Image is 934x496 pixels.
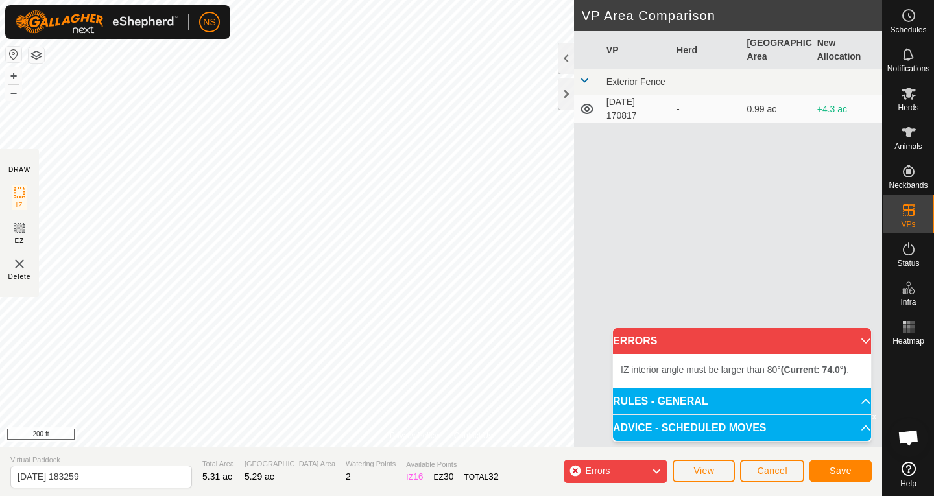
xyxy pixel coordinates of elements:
span: Exterior Fence [606,77,665,87]
div: IZ [406,470,423,484]
span: 30 [444,471,454,482]
span: Status [897,259,919,267]
span: View [693,466,714,476]
button: Cancel [740,460,804,482]
span: 5.29 ac [245,471,274,482]
img: VP [12,256,27,272]
div: TOTAL [464,470,499,484]
b: (Current: 74.0°) [781,364,846,375]
span: Cancel [757,466,787,476]
span: ADVICE - SCHEDULED MOVES [613,423,766,433]
img: Gallagher Logo [16,10,178,34]
span: NS [203,16,215,29]
span: EZ [15,236,25,246]
td: +4.3 ac [812,95,882,123]
span: [GEOGRAPHIC_DATA] Area [245,458,335,469]
span: Watering Points [346,458,396,469]
button: Reset Map [6,47,21,62]
button: + [6,68,21,84]
span: ERRORS [613,336,657,346]
th: VP [601,31,671,69]
span: Save [830,466,852,476]
span: Total Area [202,458,234,469]
th: [GEOGRAPHIC_DATA] Area [741,31,811,69]
span: Infra [900,298,916,306]
span: Neckbands [889,182,928,189]
span: Herds [898,104,918,112]
span: Delete [8,272,31,281]
span: Help [900,480,916,488]
div: DRAW [8,165,30,174]
span: VPs [901,220,915,228]
span: Available Points [406,459,498,470]
span: Virtual Paddock [10,455,192,466]
p-accordion-header: RULES - GENERAL [613,388,871,414]
h2: VP Area Comparison [582,8,882,23]
th: Herd [671,31,741,69]
div: Open chat [889,418,928,457]
span: IZ [16,200,23,210]
span: 2 [346,471,351,482]
span: Animals [894,143,922,150]
button: – [6,85,21,100]
span: Errors [585,466,610,476]
span: 16 [413,471,424,482]
a: Contact Us [454,430,492,442]
button: View [673,460,735,482]
button: Save [809,460,872,482]
a: Privacy Policy [390,430,438,442]
td: [DATE] 170817 [601,95,671,123]
span: Schedules [890,26,926,34]
p-accordion-content: ERRORS [613,354,871,388]
a: Help [883,456,934,493]
p-accordion-header: ERRORS [613,328,871,354]
div: EZ [434,470,454,484]
span: 32 [488,471,499,482]
button: Map Layers [29,47,44,63]
span: Heatmap [892,337,924,345]
span: IZ interior angle must be larger than 80° . [621,364,849,375]
p-accordion-header: ADVICE - SCHEDULED MOVES [613,415,871,441]
div: - [677,102,736,116]
span: 5.31 ac [202,471,232,482]
span: Notifications [887,65,929,73]
td: 0.99 ac [741,95,811,123]
span: RULES - GENERAL [613,396,708,407]
th: New Allocation [812,31,882,69]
